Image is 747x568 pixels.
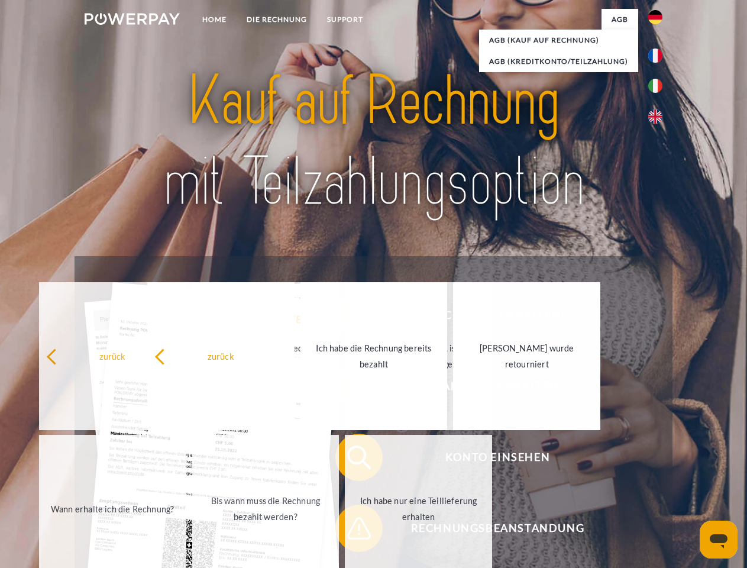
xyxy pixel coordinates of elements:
[648,109,662,124] img: en
[85,13,180,25] img: logo-powerpay-white.svg
[113,57,634,227] img: title-powerpay_de.svg
[602,9,638,30] a: agb
[648,79,662,93] img: it
[317,9,373,30] a: SUPPORT
[237,9,317,30] a: DIE RECHNUNG
[352,493,485,525] div: Ich habe nur eine Teillieferung erhalten
[154,348,287,364] div: zurück
[648,49,662,63] img: fr
[308,340,441,372] div: Ich habe die Rechnung bereits bezahlt
[199,493,332,525] div: Bis wann muss die Rechnung bezahlt werden?
[479,30,638,51] a: AGB (Kauf auf Rechnung)
[46,348,179,364] div: zurück
[192,9,237,30] a: Home
[460,340,593,372] div: [PERSON_NAME] wurde retourniert
[479,51,638,72] a: AGB (Kreditkonto/Teilzahlung)
[46,501,179,517] div: Wann erhalte ich die Rechnung?
[648,10,662,24] img: de
[700,521,738,559] iframe: Schaltfläche zum Öffnen des Messaging-Fensters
